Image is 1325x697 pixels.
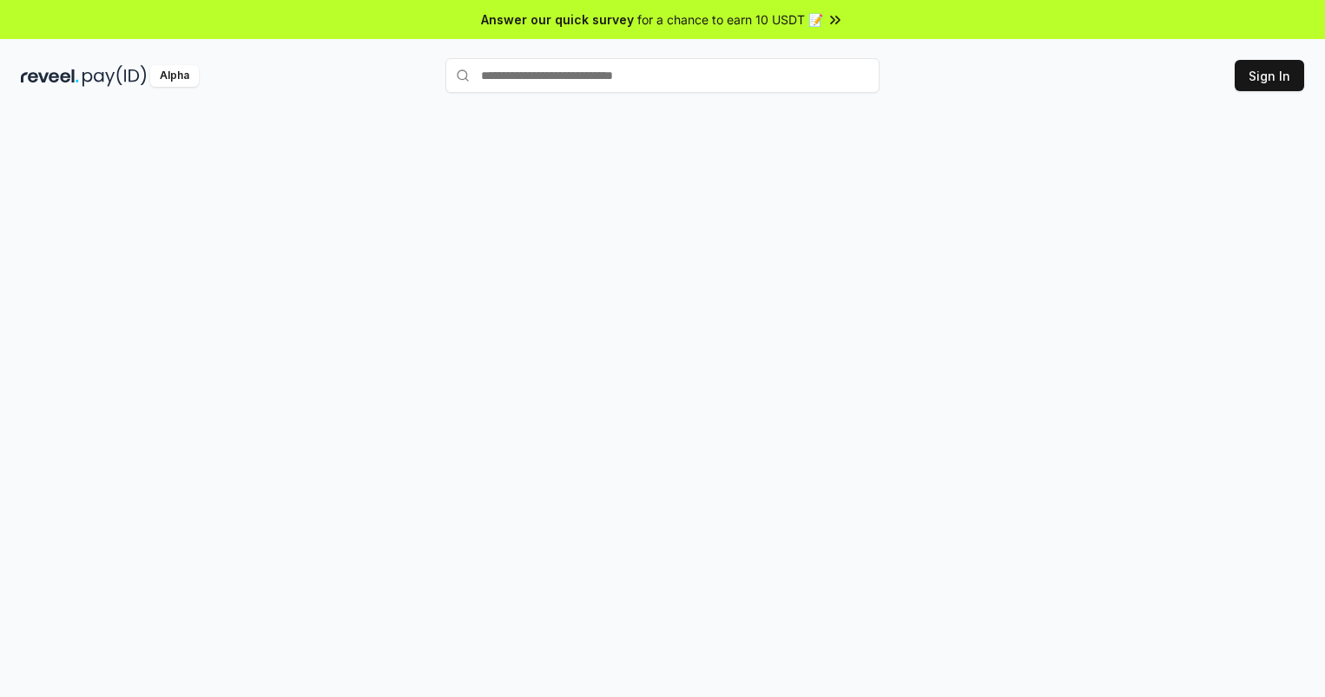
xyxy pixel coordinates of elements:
img: reveel_dark [21,65,79,87]
span: Answer our quick survey [481,10,634,29]
img: pay_id [82,65,147,87]
div: Alpha [150,65,199,87]
span: for a chance to earn 10 USDT 📝 [637,10,823,29]
button: Sign In [1235,60,1304,91]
